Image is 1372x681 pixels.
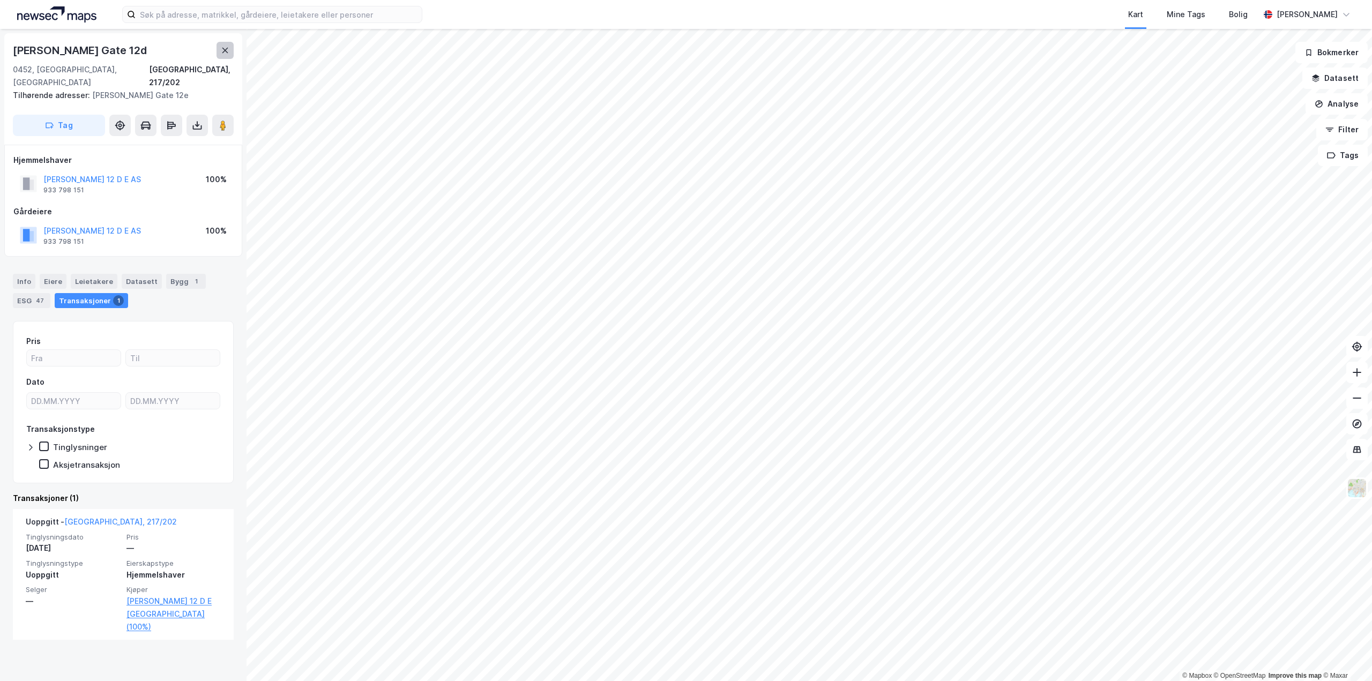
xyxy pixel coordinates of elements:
a: OpenStreetMap [1214,672,1266,679]
div: 100% [206,224,227,237]
button: Bokmerker [1295,42,1368,63]
input: DD.MM.YYYY [126,393,220,409]
div: Mine Tags [1167,8,1205,21]
span: Tinglysningstype [26,559,120,568]
div: 933 798 151 [43,186,84,194]
div: Pris [26,335,41,348]
div: Eiere [40,274,66,289]
span: Eierskapstype [126,559,221,568]
span: Tilhørende adresser: [13,91,92,100]
div: Aksjetransaksjon [53,460,120,470]
div: Transaksjonstype [26,423,95,436]
span: Selger [26,585,120,594]
a: [PERSON_NAME] 12 D E [GEOGRAPHIC_DATA] (100%) [126,595,221,633]
div: [DATE] [26,542,120,555]
a: [GEOGRAPHIC_DATA], 217/202 [64,517,177,526]
div: Dato [26,376,44,388]
div: [PERSON_NAME] Gate 12d [13,42,149,59]
div: Kontrollprogram for chat [1318,630,1372,681]
button: Tag [13,115,105,136]
div: Gårdeiere [13,205,233,218]
div: Hjemmelshaver [13,154,233,167]
span: Kjøper [126,585,221,594]
div: 1 [113,295,124,306]
div: [PERSON_NAME] Gate 12e [13,89,225,102]
div: ESG [13,293,50,308]
div: Uoppgitt - [26,515,177,533]
img: logo.a4113a55bc3d86da70a041830d287a7e.svg [17,6,96,23]
span: Tinglysningsdato [26,533,120,542]
span: Pris [126,533,221,542]
div: 933 798 151 [43,237,84,246]
button: Filter [1316,119,1368,140]
a: Improve this map [1269,672,1322,679]
div: 100% [206,173,227,186]
div: 0452, [GEOGRAPHIC_DATA], [GEOGRAPHIC_DATA] [13,63,149,89]
div: Datasett [122,274,162,289]
div: Transaksjoner (1) [13,492,234,505]
div: Transaksjoner [55,293,128,308]
button: Datasett [1302,68,1368,89]
div: — [126,542,221,555]
div: Tinglysninger [53,442,107,452]
input: Fra [27,350,121,366]
div: [PERSON_NAME] [1277,8,1338,21]
div: [GEOGRAPHIC_DATA], 217/202 [149,63,234,89]
input: Til [126,350,220,366]
input: DD.MM.YYYY [27,393,121,409]
button: Tags [1318,145,1368,166]
div: Bolig [1229,8,1248,21]
div: Info [13,274,35,289]
img: Z [1347,478,1367,498]
button: Analyse [1306,93,1368,115]
input: Søk på adresse, matrikkel, gårdeiere, leietakere eller personer [136,6,422,23]
div: 47 [34,295,46,306]
div: Leietakere [71,274,117,289]
iframe: Chat Widget [1318,630,1372,681]
a: Mapbox [1182,672,1212,679]
div: Uoppgitt [26,568,120,581]
div: Bygg [166,274,206,289]
div: Hjemmelshaver [126,568,221,581]
div: 1 [191,276,202,287]
div: Kart [1128,8,1143,21]
div: — [26,595,120,608]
